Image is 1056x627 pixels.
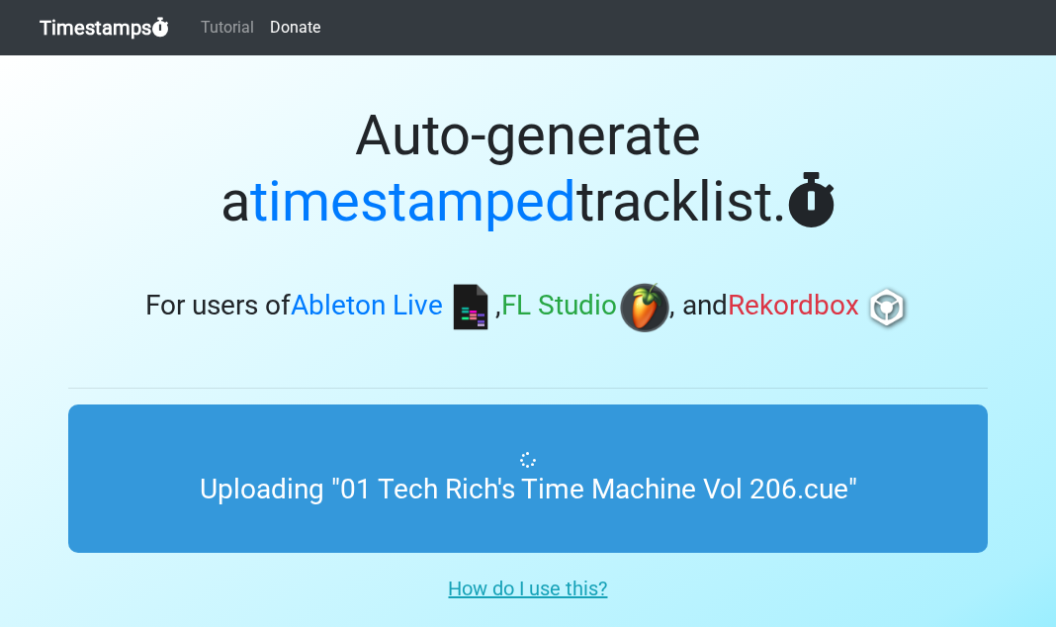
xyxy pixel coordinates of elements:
span: timestamped [250,169,576,234]
a: Timestamps [40,8,169,47]
h3: For users of , , and [68,283,988,332]
h1: Auto-generate a tracklist. [68,103,988,235]
img: fl.png [620,283,669,332]
img: rb.png [862,283,912,332]
a: Tutorial [193,8,262,47]
img: ableton.png [446,283,495,332]
span: FL Studio [501,290,617,322]
span: Ableton Live [291,290,443,322]
u: How do I use this? [448,577,607,600]
span: Rekordbox [728,290,859,322]
a: Donate [262,8,328,47]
